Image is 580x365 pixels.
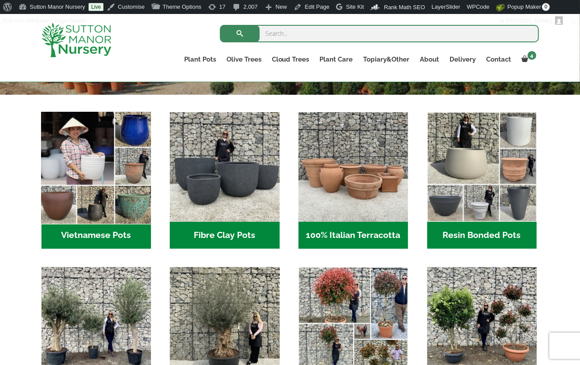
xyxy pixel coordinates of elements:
[496,14,566,28] a: Hi,
[445,53,481,65] a: Delivery
[220,25,539,42] input: Search...
[299,112,408,222] img: Home - 1B137C32 8D99 4B1A AA2F 25D5E514E47D 1 105 c
[481,53,517,65] a: Contact
[517,53,539,65] a: 4
[427,112,537,249] a: Visit product category Resin Bonded Pots
[506,17,553,24] span: [PERSON_NAME]
[170,222,279,249] h2: Fibre Clay Pots
[415,53,445,65] a: About
[346,3,364,10] span: Site Kit
[528,51,536,60] span: 4
[427,222,537,249] h2: Resin Bonded Pots
[41,112,151,249] a: Visit product category Vietnamese Pots
[170,112,279,222] img: Home - 8194B7A3 2818 4562 B9DD 4EBD5DC21C71 1 105 c 1
[299,112,408,249] a: Visit product category 100% Italian Terracotta
[542,3,550,11] span: 0
[221,53,267,65] a: Olive Trees
[41,23,111,57] img: logo
[170,112,279,249] a: Visit product category Fibre Clay Pots
[358,53,415,65] a: Topiary&Other
[267,53,315,65] a: Cloud Trees
[41,222,151,249] h2: Vietnamese Pots
[299,222,408,249] h2: 100% Italian Terracotta
[384,4,425,10] span: Rank Math SEO
[315,53,358,65] a: Plant Care
[179,53,221,65] a: Plant Pots
[38,110,154,225] img: Home - 6E921A5B 9E2F 4B13 AB99 4EF601C89C59 1 105 c
[89,3,103,11] a: Live
[427,112,537,222] img: Home - 67232D1B A461 444F B0F6 BDEDC2C7E10B 1 105 c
